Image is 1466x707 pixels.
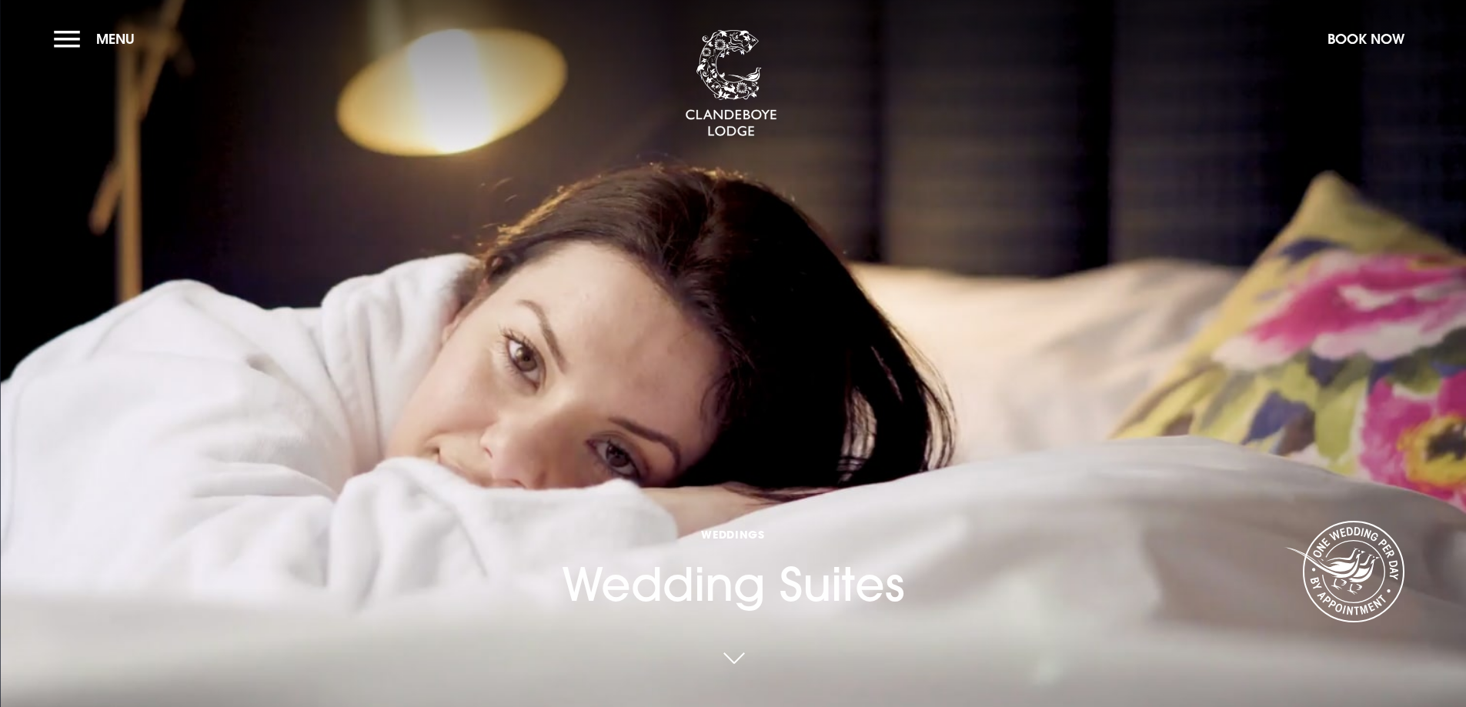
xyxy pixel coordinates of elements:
[54,22,142,55] button: Menu
[562,527,904,612] h1: Wedding Suites
[685,30,777,138] img: Clandeboye Lodge
[562,527,904,542] span: Weddings
[1320,22,1412,55] button: Book Now
[96,30,135,48] span: Menu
